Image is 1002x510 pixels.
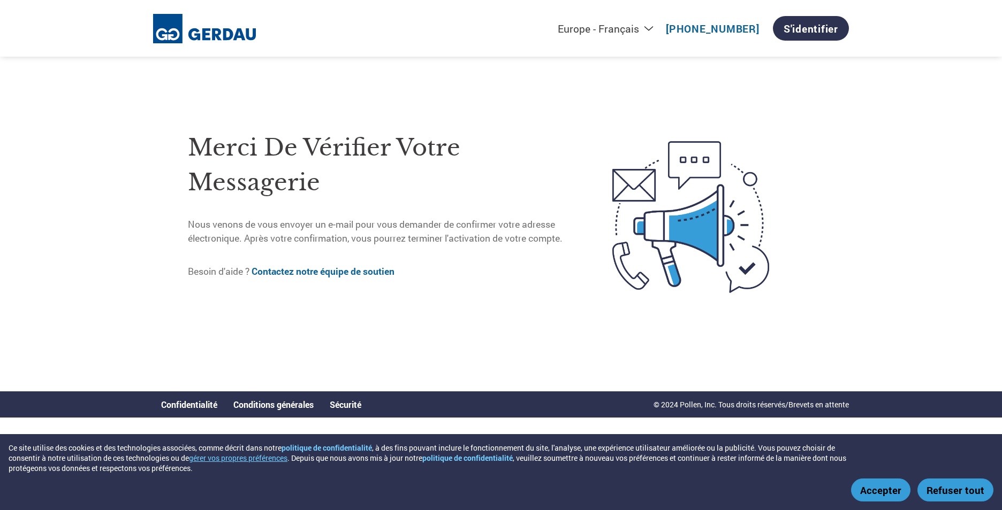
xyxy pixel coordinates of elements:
[917,478,993,501] button: Refuser tout
[330,399,361,410] a: Sécurité
[422,453,513,463] a: politique de confidentialité
[188,130,567,199] h1: Merci de vérifier votre messagerie
[851,478,910,501] button: Accepter
[233,399,314,410] a: Conditions générales
[153,14,256,43] img: Gerdau Ameristeel
[654,399,849,410] p: © 2024 Pollen, Inc. Tous droits réservés/Brevets en attente
[161,399,217,410] a: Confidentialité
[188,218,567,246] p: Nous venons de vous envoyer un e-mail pour vous demander de confirmer votre adresse électronique....
[282,443,372,453] a: politique de confidentialité
[9,443,854,473] div: Ce site utilise des cookies et des technologies associées, comme décrit dans notre , à des fins p...
[773,16,849,41] a: S'identifier
[189,453,287,463] button: gérer vos propres préférences
[666,22,760,35] a: [PHONE_NUMBER]
[567,122,814,312] img: open-email
[188,265,567,279] p: Besoin d'aide ?
[252,265,394,277] a: Contactez notre équipe de soutien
